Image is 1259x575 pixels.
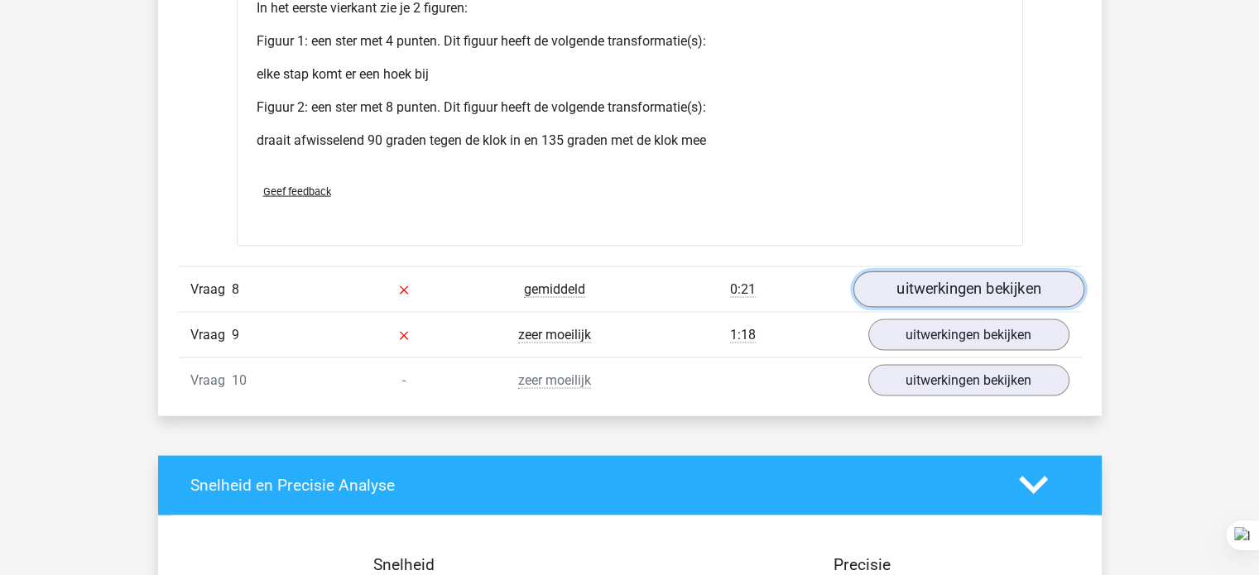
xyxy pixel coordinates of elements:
span: 8 [232,281,239,297]
span: gemiddeld [524,281,585,298]
a: uitwerkingen bekijken [868,319,1069,351]
p: Figuur 2: een ster met 8 punten. Dit figuur heeft de volgende transformatie(s): [257,98,1003,117]
a: uitwerkingen bekijken [853,271,1084,308]
p: elke stap komt er een hoek bij [257,65,1003,84]
span: 0:21 [730,281,756,298]
p: draait afwisselend 90 graden tegen de klok in en 135 graden met de klok mee [257,131,1003,151]
p: Figuur 1: een ster met 4 punten. Dit figuur heeft de volgende transformatie(s): [257,31,1003,51]
h4: Precisie [649,555,1076,574]
div: - [329,371,479,391]
span: zeer moeilijk [518,372,591,389]
span: Vraag [190,325,232,345]
span: 1:18 [730,327,756,343]
h4: Snelheid [190,555,617,574]
span: Vraag [190,280,232,299]
a: uitwerkingen bekijken [868,365,1069,396]
span: Geef feedback [263,185,331,198]
span: 9 [232,327,239,343]
span: 10 [232,372,247,388]
span: zeer moeilijk [518,327,591,343]
h4: Snelheid en Precisie Analyse [190,476,994,495]
span: Vraag [190,371,232,391]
